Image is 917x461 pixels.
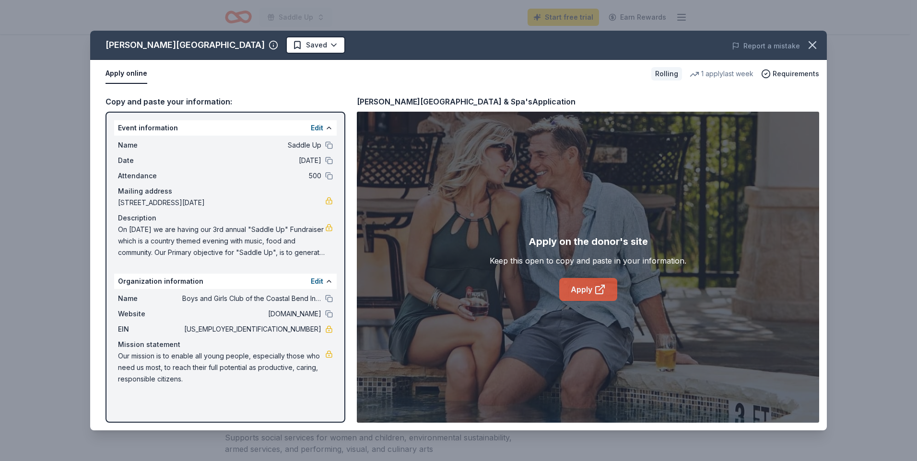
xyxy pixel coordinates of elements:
span: Saddle Up [182,139,321,151]
div: Rolling [651,67,682,81]
button: Edit [311,122,323,134]
div: [PERSON_NAME][GEOGRAPHIC_DATA] [106,37,265,53]
div: 1 apply last week [690,68,753,80]
span: [STREET_ADDRESS][DATE] [118,197,325,208]
span: Website [118,308,182,320]
span: [DATE] [182,155,321,166]
button: Report a mistake [732,40,800,52]
span: Name [118,139,182,151]
a: Apply [559,278,617,301]
button: Apply online [106,64,147,84]
span: EIN [118,323,182,335]
button: Requirements [761,68,819,80]
span: [DOMAIN_NAME] [182,308,321,320]
span: Our mission is to enable all young people, especially those who need us most, to reach their full... [118,350,325,385]
span: Date [118,155,182,166]
div: Mailing address [118,185,333,197]
div: Description [118,212,333,224]
div: Keep this open to copy and paste in your information. [490,255,686,266]
span: Boys and Girls Club of the Coastal Bend Inc, [182,293,321,304]
span: On [DATE] we are having our 3rd annual "Saddle Up" Fundraiser which is a country themed evening w... [118,224,325,258]
div: Event information [114,120,337,136]
button: Saved [286,36,345,54]
div: Mission statement [118,339,333,350]
div: Copy and paste your information: [106,95,345,108]
span: Attendance [118,170,182,182]
span: [US_EMPLOYER_IDENTIFICATION_NUMBER] [182,323,321,335]
span: Saved [306,39,327,51]
div: [PERSON_NAME][GEOGRAPHIC_DATA] & Spa's Application [357,95,576,108]
button: Edit [311,276,323,287]
span: Name [118,293,182,304]
span: 500 [182,170,321,182]
span: Requirements [773,68,819,80]
div: Organization information [114,274,337,289]
div: Apply on the donor's site [529,234,648,249]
